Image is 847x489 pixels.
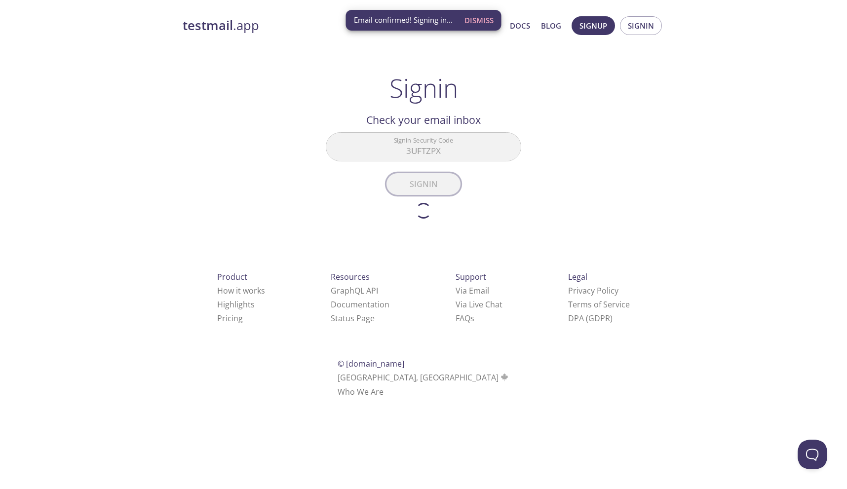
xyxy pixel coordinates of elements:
span: © [DOMAIN_NAME] [338,358,404,369]
span: [GEOGRAPHIC_DATA], [GEOGRAPHIC_DATA] [338,372,510,383]
a: Pricing [217,313,243,324]
a: Status Page [331,313,375,324]
a: Who We Are [338,386,384,397]
span: Email confirmed! Signing in... [354,15,453,25]
span: Signin [628,19,654,32]
span: Dismiss [464,14,494,27]
a: Via Email [456,285,489,296]
span: Product [217,271,247,282]
h1: Signin [389,73,458,103]
h2: Check your email inbox [326,112,521,128]
a: Highlights [217,299,255,310]
a: FAQ [456,313,474,324]
a: Blog [541,19,561,32]
button: Dismiss [461,11,498,30]
a: How it works [217,285,265,296]
button: Signin [620,16,662,35]
a: DPA (GDPR) [568,313,613,324]
a: Documentation [331,299,389,310]
a: Via Live Chat [456,299,502,310]
span: Support [456,271,486,282]
strong: testmail [183,17,233,34]
iframe: Help Scout Beacon - Open [798,440,827,469]
span: Legal [568,271,587,282]
a: Privacy Policy [568,285,618,296]
span: Resources [331,271,370,282]
a: GraphQL API [331,285,378,296]
a: Docs [510,19,530,32]
span: s [470,313,474,324]
a: Terms of Service [568,299,630,310]
span: Signup [579,19,607,32]
a: testmail.app [183,17,415,34]
button: Signup [572,16,615,35]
